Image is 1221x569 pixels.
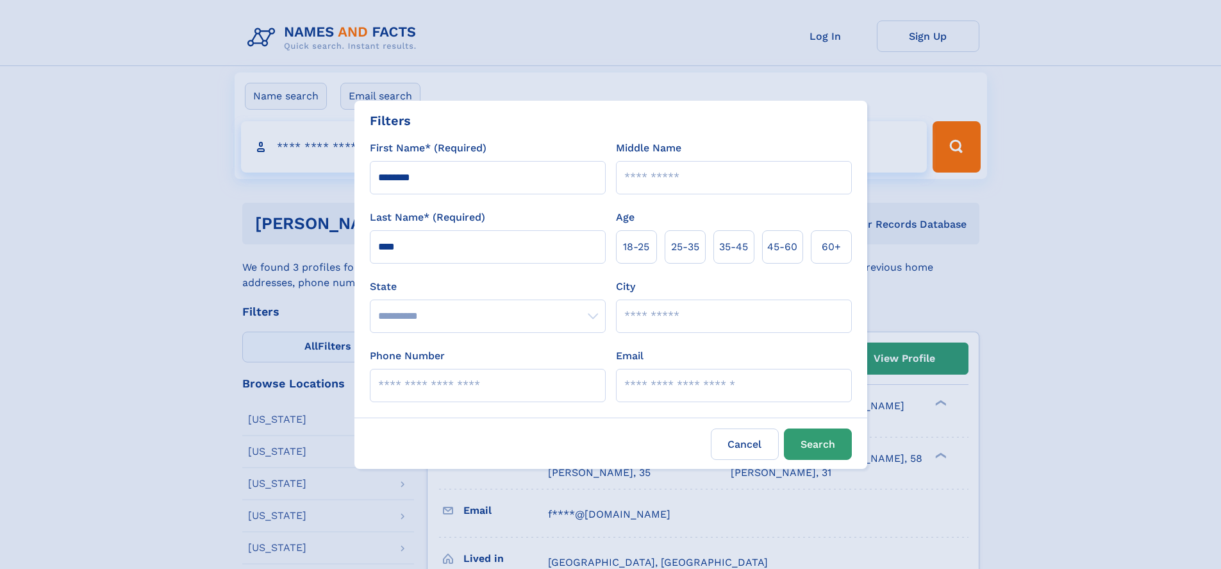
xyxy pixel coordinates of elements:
[370,140,486,156] label: First Name* (Required)
[623,239,649,255] span: 18‑25
[370,111,411,130] div: Filters
[370,279,606,294] label: State
[822,239,841,255] span: 60+
[719,239,748,255] span: 35‑45
[616,279,635,294] label: City
[711,429,779,460] label: Cancel
[671,239,699,255] span: 25‑35
[370,348,445,364] label: Phone Number
[616,348,644,364] label: Email
[370,210,485,225] label: Last Name* (Required)
[767,239,797,255] span: 45‑60
[616,140,681,156] label: Middle Name
[616,210,635,225] label: Age
[784,429,852,460] button: Search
